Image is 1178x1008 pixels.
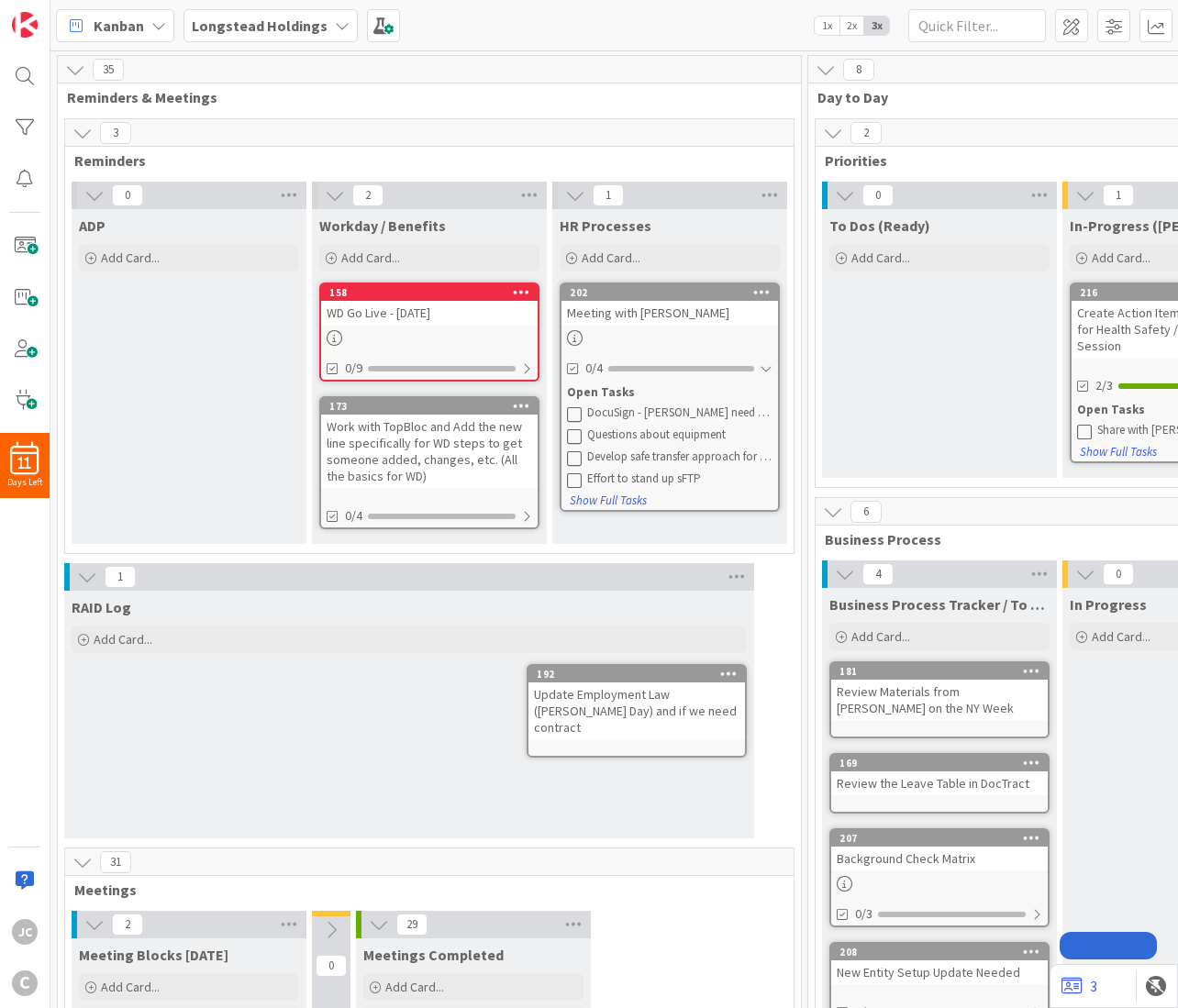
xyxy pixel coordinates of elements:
div: 169 [839,757,1048,770]
span: 1 [105,566,136,588]
span: Add Card... [385,979,444,995]
span: 11 [18,457,31,470]
div: 208 [831,944,1048,960]
span: Add Card... [1092,249,1150,266]
span: 2 [352,184,383,206]
div: Effort to stand up sFTP [587,471,772,486]
span: 31 [100,851,131,873]
span: 6 [850,501,882,523]
span: 29 [396,914,428,936]
div: Open Tasks [567,383,772,402]
span: 1 [1103,184,1134,206]
div: 173 [321,398,538,415]
input: Quick Filter... [908,9,1046,42]
div: C [12,970,38,996]
span: ADP [79,216,106,235]
span: HR Processes [560,216,651,235]
div: Update Employment Law ([PERSON_NAME] Day) and if we need contract [528,682,745,739]
span: Workday / Benefits [319,216,446,235]
div: 207 [831,830,1048,847]
b: Longstead Holdings [192,17,328,35]
div: 181 [831,663,1048,680]
span: 2/3 [1095,376,1113,395]
div: New Entity Setup Update Needed [831,960,1048,984]
span: 0/4 [585,359,603,378]
button: Show Full Tasks [569,491,648,511]
div: 202 [570,286,778,299]
div: 181Review Materials from [PERSON_NAME] on the NY Week [831,663,1048,720]
div: 169 [831,755,1048,771]
div: WD Go Live - [DATE] [321,301,538,325]
span: 4 [862,563,894,585]
span: 0 [1103,563,1134,585]
span: 1 [593,184,624,206]
span: Meetings [74,881,771,899]
span: Business Process Tracker / To Dos [829,595,1050,614]
div: 207Background Check Matrix [831,830,1048,870]
div: 158 [329,286,538,299]
span: 8 [843,59,874,81]
span: 0 [316,955,347,977]
span: Add Card... [582,249,640,266]
div: Meeting with [PERSON_NAME] [561,301,778,325]
a: 3 [1061,975,1097,997]
span: 0/4 [345,506,362,526]
span: 2 [850,122,882,144]
span: In Progress [1070,595,1147,614]
span: 0 [112,184,143,206]
span: Reminders [74,151,771,170]
span: Reminders & Meetings [67,88,778,106]
span: 0 [862,184,894,206]
span: Meeting Blocks Today [79,946,228,964]
div: Background Check Matrix [831,847,1048,870]
span: Add Card... [101,979,160,995]
div: 158 [321,284,538,301]
div: 208New Entity Setup Update Needed [831,944,1048,984]
span: 2 [112,914,143,936]
span: 0/9 [345,359,362,378]
div: 192 [537,668,745,681]
span: Add Card... [851,628,910,645]
div: Review the Leave Table in DocTract [831,771,1048,795]
div: 192 [528,666,745,682]
span: Meetings Completed [363,946,504,964]
div: Develop safe transfer approach for LH files; coordinate on permissions with [PERSON_NAME] [587,449,772,464]
span: Add Card... [1092,628,1150,645]
div: 192Update Employment Law ([PERSON_NAME] Day) and if we need contract [528,666,745,739]
div: Review Materials from [PERSON_NAME] on the NY Week [831,680,1048,720]
span: Add Card... [341,249,400,266]
span: 35 [93,59,124,81]
span: To Dos (Ready) [829,216,930,235]
div: 173Work with TopBloc and Add the new line specifically for WD steps to get someone added, changes... [321,398,538,488]
div: 173 [329,400,538,413]
span: 3 [100,122,131,144]
span: 1x [815,17,839,35]
div: DocuSign - [PERSON_NAME] need to get her own account to track -> [PERSON_NAME] need to sort it ou... [587,405,772,420]
span: RAID Log [72,598,131,616]
div: 202 [561,284,778,301]
img: Visit kanbanzone.com [12,12,38,38]
div: 207 [839,832,1048,845]
span: Kanban [94,15,144,37]
div: 181 [839,665,1048,678]
button: Show Full Tasks [1079,442,1158,462]
div: Questions about equipment [587,427,772,442]
div: 169Review the Leave Table in DocTract [831,755,1048,795]
div: 158WD Go Live - [DATE] [321,284,538,325]
span: Add Card... [851,249,910,266]
span: 3x [864,17,889,35]
span: Add Card... [101,249,160,266]
span: 0/3 [855,904,872,924]
div: Work with TopBloc and Add the new line specifically for WD steps to get someone added, changes, e... [321,415,538,488]
div: JC [12,919,38,945]
div: 208 [839,946,1048,958]
span: Add Card... [94,631,152,648]
div: 202Meeting with [PERSON_NAME] [561,284,778,325]
span: 2x [839,17,864,35]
